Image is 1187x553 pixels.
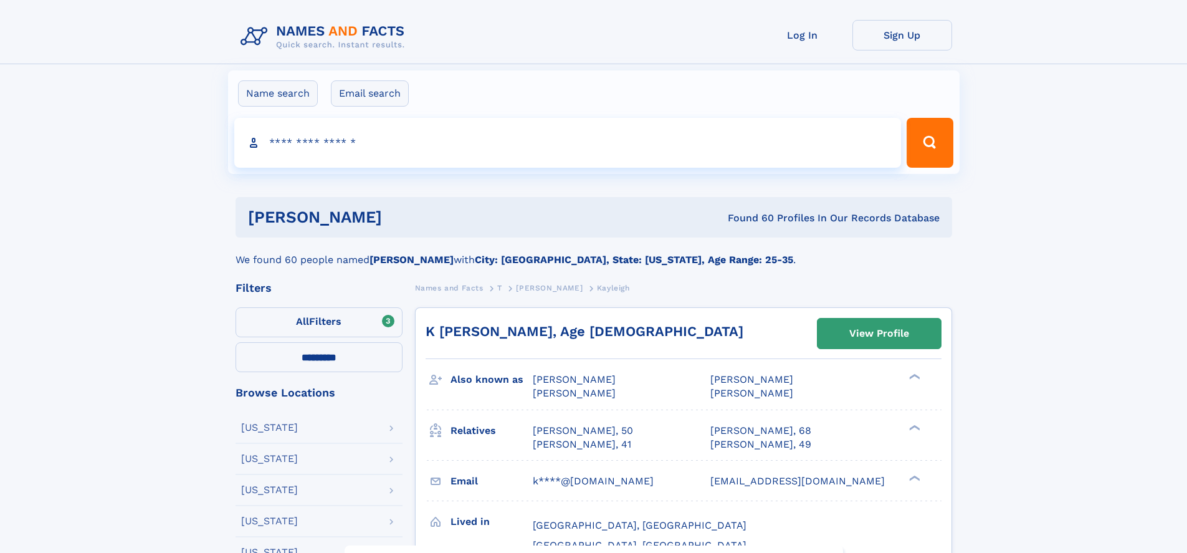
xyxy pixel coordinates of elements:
[450,511,533,532] h3: Lived in
[236,282,403,294] div: Filters
[236,20,415,54] img: Logo Names and Facts
[450,369,533,390] h3: Also known as
[555,211,940,225] div: Found 60 Profiles In Our Records Database
[710,475,885,487] span: [EMAIL_ADDRESS][DOMAIN_NAME]
[238,80,318,107] label: Name search
[818,319,941,349] a: View Profile
[234,118,902,168] input: search input
[241,485,298,495] div: [US_STATE]
[497,284,502,292] span: T
[450,420,533,441] h3: Relatives
[907,118,953,168] button: Search Button
[248,209,555,225] h1: [PERSON_NAME]
[241,454,298,464] div: [US_STATE]
[710,424,811,438] a: [PERSON_NAME], 68
[497,280,502,296] a: T
[710,438,811,451] a: [PERSON_NAME], 49
[516,284,583,292] span: [PERSON_NAME]
[475,254,793,266] b: City: [GEOGRAPHIC_DATA], State: [US_STATE], Age Range: 25-35
[516,280,583,296] a: [PERSON_NAME]
[906,373,921,381] div: ❯
[331,80,409,107] label: Email search
[710,387,793,399] span: [PERSON_NAME]
[296,315,309,327] span: All
[533,387,616,399] span: [PERSON_NAME]
[241,516,298,526] div: [US_STATE]
[597,284,630,292] span: Kayleigh
[236,387,403,398] div: Browse Locations
[369,254,454,266] b: [PERSON_NAME]
[849,319,909,348] div: View Profile
[906,423,921,431] div: ❯
[426,324,743,339] a: K [PERSON_NAME], Age [DEMOGRAPHIC_DATA]
[533,373,616,385] span: [PERSON_NAME]
[533,438,631,451] a: [PERSON_NAME], 41
[852,20,952,50] a: Sign Up
[415,280,484,296] a: Names and Facts
[710,373,793,385] span: [PERSON_NAME]
[236,238,952,267] div: We found 60 people named with .
[533,539,746,551] span: [GEOGRAPHIC_DATA], [GEOGRAPHIC_DATA]
[236,307,403,337] label: Filters
[906,474,921,482] div: ❯
[241,423,298,433] div: [US_STATE]
[533,519,746,531] span: [GEOGRAPHIC_DATA], [GEOGRAPHIC_DATA]
[450,471,533,492] h3: Email
[753,20,852,50] a: Log In
[533,424,633,438] a: [PERSON_NAME], 50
